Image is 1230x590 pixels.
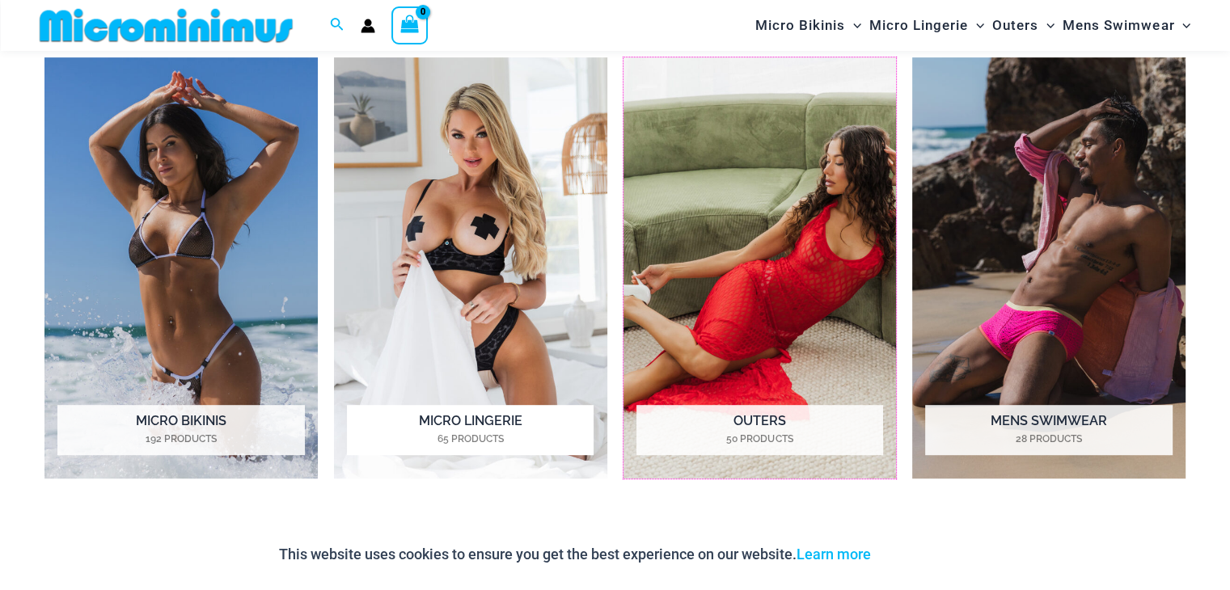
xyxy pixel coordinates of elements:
a: Search icon link [330,15,344,36]
a: Learn more [797,546,871,563]
span: Menu Toggle [1038,5,1055,46]
h2: Mens Swimwear [925,405,1172,455]
a: Visit product category Mens Swimwear [912,57,1186,478]
a: Visit product category Micro Lingerie [334,57,607,478]
a: OutersMenu ToggleMenu Toggle [988,5,1059,46]
img: Mens Swimwear [912,57,1186,478]
span: Menu Toggle [968,5,984,46]
a: View Shopping Cart, empty [391,6,429,44]
img: Micro Lingerie [334,57,607,478]
p: This website uses cookies to ensure you get the best experience on our website. [279,542,871,567]
a: Micro BikinisMenu ToggleMenu Toggle [751,5,865,46]
button: Accept [883,535,952,574]
mark: 65 Products [347,432,594,446]
span: Outers [992,5,1038,46]
a: Account icon link [361,19,375,33]
img: Micro Bikinis [44,57,318,478]
img: Outers [623,57,897,478]
span: Micro Lingerie [869,5,968,46]
mark: 50 Products [636,432,883,446]
h2: Outers [636,405,883,455]
a: Visit product category Outers [623,57,897,478]
nav: Site Navigation [749,2,1198,48]
span: Menu Toggle [1174,5,1190,46]
h2: Micro Lingerie [347,405,594,455]
mark: 192 Products [57,432,304,446]
mark: 28 Products [925,432,1172,446]
span: Menu Toggle [845,5,861,46]
a: Mens SwimwearMenu ToggleMenu Toggle [1059,5,1194,46]
h2: Micro Bikinis [57,405,304,455]
span: Mens Swimwear [1063,5,1174,46]
span: Micro Bikinis [755,5,845,46]
a: Visit product category Micro Bikinis [44,57,318,478]
img: MM SHOP LOGO FLAT [33,7,299,44]
a: Micro LingerieMenu ToggleMenu Toggle [865,5,988,46]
